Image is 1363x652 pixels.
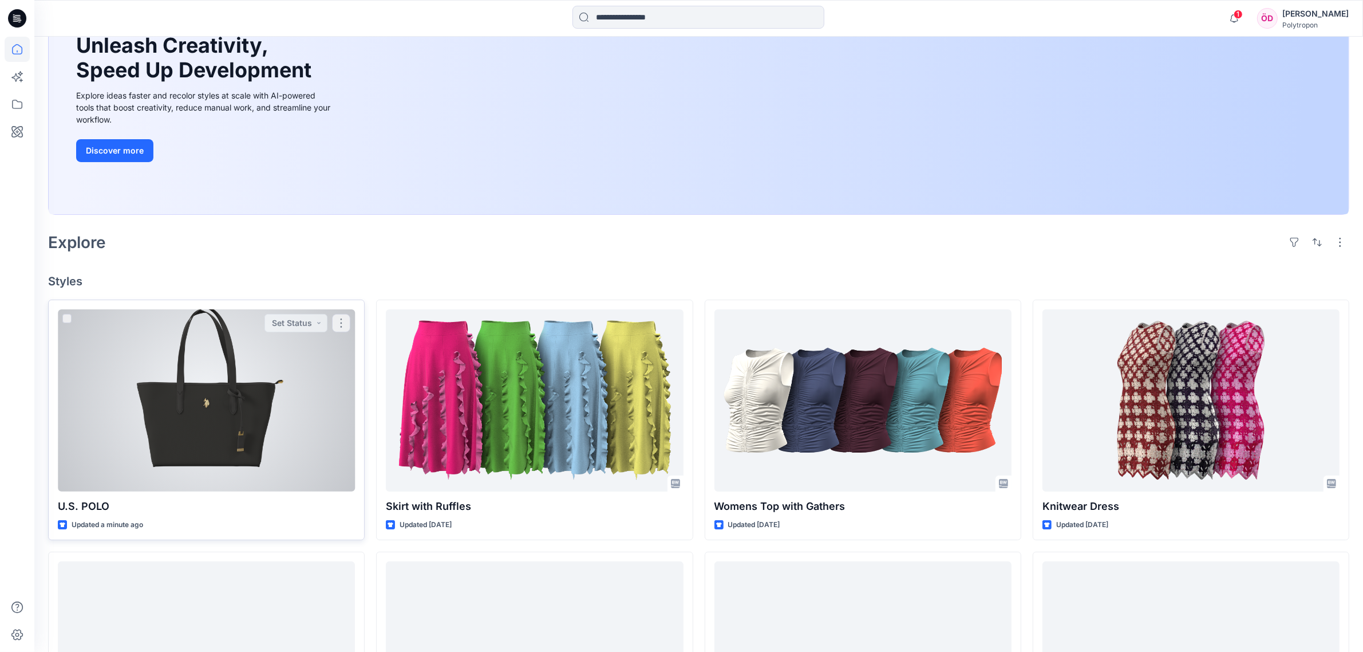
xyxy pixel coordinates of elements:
h1: Unleash Creativity, Speed Up Development [76,33,317,83]
h2: Explore [48,233,106,252]
p: Knitwear Dress [1042,498,1340,514]
p: Updated [DATE] [1056,519,1108,531]
p: U.S. POLO [58,498,355,514]
a: Skirt with Ruffles [386,309,683,492]
h4: Styles [48,274,1349,288]
a: Discover more [76,139,334,162]
p: Updated [DATE] [400,519,452,531]
p: Updated [DATE] [728,519,780,531]
div: Polytropon [1282,21,1349,29]
span: 1 [1234,10,1243,19]
div: [PERSON_NAME] [1282,7,1349,21]
p: Updated a minute ago [72,519,143,531]
a: Knitwear Dress [1042,309,1340,492]
button: Discover more [76,139,153,162]
div: ÖD [1257,8,1278,29]
a: U.S. POLO [58,309,355,492]
a: Womens Top with Gathers [714,309,1012,492]
p: Skirt with Ruffles [386,498,683,514]
p: Womens Top with Gathers [714,498,1012,514]
div: Explore ideas faster and recolor styles at scale with AI-powered tools that boost creativity, red... [76,89,334,125]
